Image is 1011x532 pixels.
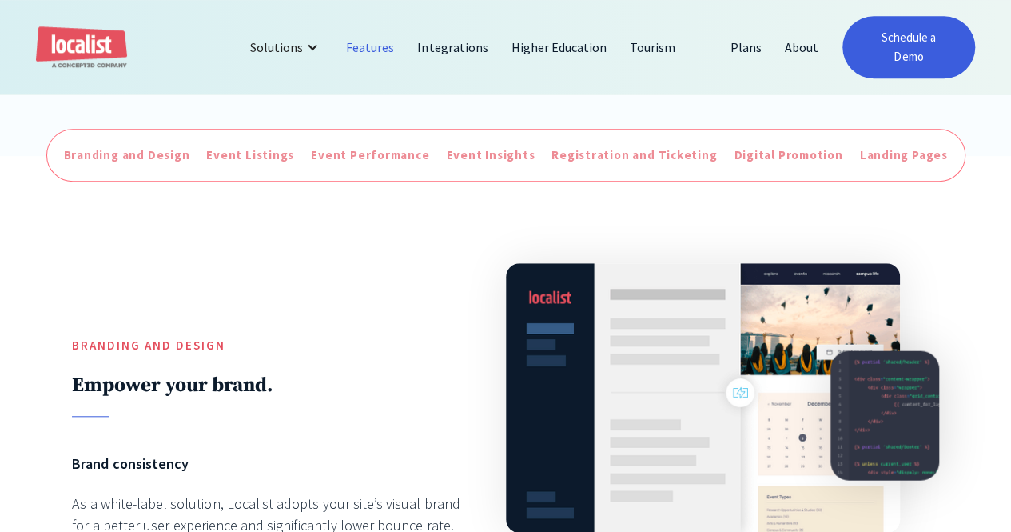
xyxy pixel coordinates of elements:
[855,142,951,169] a: Landing Pages
[72,453,469,474] h6: Brand consistency
[842,16,975,78] a: Schedule a Demo
[547,142,721,169] a: Registration and Ticketing
[859,146,947,165] div: Landing Pages
[774,28,830,66] a: About
[406,28,500,66] a: Integrations
[250,38,303,57] div: Solutions
[238,28,335,66] div: Solutions
[734,146,842,165] div: Digital Promotion
[446,146,535,165] div: Event Insights
[335,28,406,66] a: Features
[718,28,773,66] a: Plans
[64,146,190,165] div: Branding and Design
[72,373,469,398] h2: Empower your brand.
[307,142,433,169] a: Event Performance
[442,142,539,169] a: Event Insights
[36,26,127,69] a: home
[202,142,298,169] a: Event Listings
[619,28,687,66] a: Tourism
[206,146,294,165] div: Event Listings
[311,146,429,165] div: Event Performance
[730,142,846,169] a: Digital Promotion
[500,28,619,66] a: Higher Education
[72,337,469,355] h5: Branding and Design
[551,146,717,165] div: Registration and Ticketing
[60,142,194,169] a: Branding and Design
